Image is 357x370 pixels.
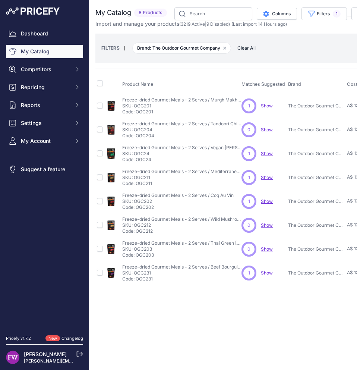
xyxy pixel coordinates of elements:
p: Code: OGC203 [122,252,241,258]
p: Code: OGC211 [122,181,241,186]
span: Settings [21,119,70,127]
p: Freeze-dried Gourmet Meals - 2 Serves / Beef Bourguignon [122,264,241,270]
button: Clear All [234,44,259,52]
p: SKU: OGC231 [122,270,241,276]
a: [PERSON_NAME] [24,351,67,357]
button: Repricing [6,81,83,94]
a: Show [261,175,273,180]
span: 0 [247,222,250,229]
p: Freeze-dried Gourmet Meals - 2 Serves / Wild Mushroom & Lamb Risotto [122,216,241,222]
p: The Outdoor Gourmet Company [288,103,344,109]
button: Filters1 [301,7,347,20]
p: SKU: OGC201 [122,103,241,109]
a: Dashboard [6,27,83,40]
p: SKU: OGC204 [122,127,241,133]
p: SKU: OGC211 [122,175,241,181]
button: My Account [6,134,83,148]
span: Reports [21,101,70,109]
span: Brand [288,81,301,87]
p: The Outdoor Gourmet Company [288,198,344,204]
p: Freeze-dried Gourmet Meals - 2 Serves / Mediterranean Lamb with Black Olives [122,169,241,175]
span: 1 [248,198,250,205]
img: Pricefy Logo [6,7,60,15]
nav: Sidebar [6,27,83,326]
input: Search [174,7,252,20]
a: Show [261,198,273,204]
span: 1 [248,270,250,276]
p: SKU: OGC202 [122,198,234,204]
p: The Outdoor Gourmet Company [288,151,344,157]
span: 1 [248,174,250,181]
a: Show [261,222,273,228]
span: My Account [21,137,70,145]
p: The Outdoor Gourmet Company [288,222,344,228]
p: SKU: OGC24 [122,151,241,157]
p: Freeze-dried Gourmet Meals - 2 Serves / Vegan [PERSON_NAME] [122,145,241,151]
a: 9 Disabled [206,21,228,27]
a: My Catalog [6,45,83,58]
p: Import and manage your products [95,20,287,28]
button: Reports [6,98,83,112]
a: Show [261,127,273,132]
p: The Outdoor Gourmet Company [288,175,344,181]
p: Code: OGC212 [122,228,241,234]
p: SKU: OGC203 [122,246,241,252]
span: 1 [248,150,250,157]
p: The Outdoor Gourmet Company [288,246,344,252]
span: 0 [247,246,250,253]
p: Freeze-dried Gourmet Meals - 2 Serves / Thai Green [PERSON_NAME] [122,240,241,246]
p: The Outdoor Gourmet Company [288,270,344,276]
span: Competitors [21,66,70,73]
p: Code: OGC201 [122,109,241,115]
a: [PERSON_NAME][EMAIL_ADDRESS][DOMAIN_NAME] [24,358,139,364]
p: Freeze-dried Gourmet Meals - 2 Serves / Coq Au Vin [122,192,234,198]
p: Code: OGC204 [122,133,241,139]
p: Freeze-dried Gourmet Meals - 2 Serves / Murgh Makhani (Butter Chicken) [122,97,241,103]
span: 8 Products [134,9,167,17]
a: Show [261,246,273,252]
p: Code: OGC24 [122,157,241,163]
span: Matches Suggested [241,81,285,87]
button: Competitors [6,63,83,76]
span: (Last import 14 Hours ago) [231,21,287,27]
p: Freeze-dried Gourmet Meals - 2 Serves / Tandoori Chicken with a Creamy Yoghurt Sauce [122,121,241,127]
span: 1 [248,103,250,109]
span: Product Name [122,81,153,87]
p: The Outdoor Gourmet Company [288,127,344,133]
span: ( | ) [179,21,230,27]
a: Suggest a feature [6,163,83,176]
span: New [45,335,60,342]
small: | [120,46,130,50]
a: Show [261,151,273,156]
small: FILTERS [101,45,120,51]
span: Repricing [21,84,70,91]
h2: My Catalog [95,7,131,18]
p: SKU: OGC212 [122,222,241,228]
a: Show [261,103,273,109]
span: 0 [247,126,250,133]
a: Show [261,270,273,276]
span: 1 [333,10,341,18]
span: Brand: The Outdoor Gourmet Company [132,43,231,54]
p: Code: OGC202 [122,204,234,210]
button: Columns [257,8,297,20]
a: 3219 Active [181,21,205,27]
button: Settings [6,116,83,130]
p: Code: OGC231 [122,276,241,282]
div: Pricefy v1.7.2 [6,335,31,342]
a: Changelog [61,336,83,341]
